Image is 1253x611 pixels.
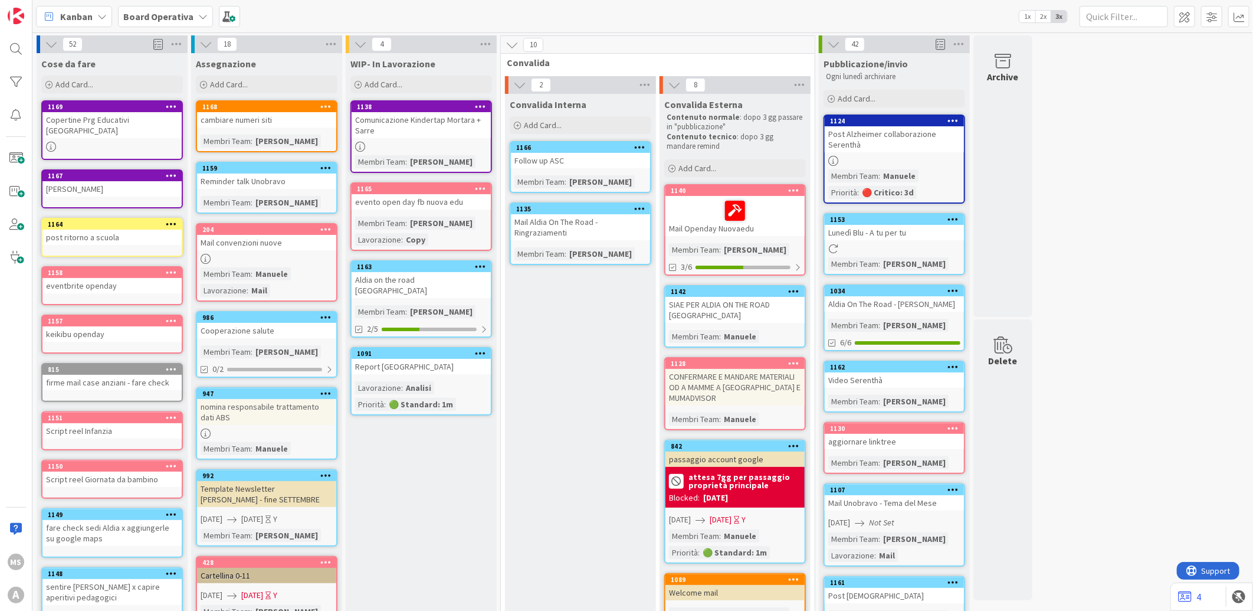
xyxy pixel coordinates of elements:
[197,112,336,128] div: cambiare numeri siti
[42,326,182,342] div: keikibu openday
[25,2,54,16] span: Support
[664,440,806,564] a: 842passaggio account googleattesa 7gg per passaggio proprietà principaleBlocked:[DATE][DATE][DATE...
[830,486,964,494] div: 1107
[828,456,878,469] div: Membri Team
[665,452,805,467] div: passaggio account google
[828,395,878,408] div: Membri Team
[669,492,700,504] div: Blocked:
[202,390,336,398] div: 947
[197,557,336,583] div: 428Cartellina 0-11
[42,171,182,197] div: 1167[PERSON_NAME]
[273,513,277,525] div: Y
[665,286,805,323] div: 1142SIAE PER ALDIA ON THE ROAD [GEOGRAPHIC_DATA]
[41,218,183,257] a: 1164post ritorno a scuola
[201,529,251,542] div: Membri Team
[352,184,491,194] div: 1165
[352,102,491,112] div: 1138
[48,317,182,325] div: 1157
[197,388,336,399] div: 947
[825,214,964,225] div: 1153
[355,381,401,394] div: Lavorazione
[8,8,24,24] img: Visit kanbanzone.com
[401,381,403,394] span: :
[878,395,880,408] span: :
[355,155,405,168] div: Membri Team
[665,358,805,406] div: 1128CONFERMARE E MANDARE MATERIALI OD A MAMME A [GEOGRAPHIC_DATA] E MUMADVISOR
[42,278,182,293] div: eventbrite openday
[703,492,728,504] div: [DATE]
[405,155,407,168] span: :
[350,182,492,251] a: 1165evento open day fb nuova eduMembri Team:[PERSON_NAME]Lavorazione:Copy
[524,120,562,130] span: Add Card...
[878,456,880,469] span: :
[828,319,878,332] div: Membri Team
[874,549,876,562] span: :
[42,423,182,439] div: Script reel Infanzia
[197,224,336,235] div: 204
[671,287,805,296] div: 1142
[825,577,964,603] div: 1161Post [DEMOGRAPHIC_DATA]
[197,235,336,250] div: Mail convenzioni nuove
[824,422,965,474] a: 1130aggiornare linktreeMembri Team:[PERSON_NAME]
[825,116,964,126] div: 1124
[197,388,336,425] div: 947nomina responsabile trattamento dati ABS
[241,589,263,602] span: [DATE]
[721,530,759,543] div: Manuele
[719,413,721,426] span: :
[880,395,949,408] div: [PERSON_NAME]
[48,570,182,578] div: 1148
[742,514,746,526] div: Y
[566,175,635,188] div: [PERSON_NAME]
[665,585,805,600] div: Welcome mail
[721,330,759,343] div: Manuele
[201,345,251,358] div: Membri Team
[352,262,491,272] div: 1163
[825,373,964,388] div: Video Serenthà
[565,175,566,188] span: :
[669,514,691,526] span: [DATE]
[523,38,543,52] span: 10
[357,103,491,111] div: 1138
[365,79,402,90] span: Add Card...
[196,469,337,547] a: 992Template Newsletter [PERSON_NAME] - fine SETTEMBRE[DATE][DATE]YMembri Team:[PERSON_NAME]
[825,495,964,511] div: Mail Unobravo - Tema del Mese
[197,312,336,323] div: 986
[352,359,491,374] div: Report [GEOGRAPHIC_DATA]
[350,260,492,338] a: 1163Aldia on the road [GEOGRAPHIC_DATA]Membri Team:[PERSON_NAME]2/5
[201,513,222,525] span: [DATE]
[357,263,491,271] div: 1163
[42,413,182,423] div: 1151
[825,423,964,449] div: 1130aggiornare linktree
[352,348,491,374] div: 1091Report [GEOGRAPHIC_DATA]
[42,568,182,579] div: 1148
[217,37,237,51] span: 18
[251,529,252,542] span: :
[857,186,859,199] span: :
[401,233,403,246] span: :
[880,169,919,182] div: Manuele
[196,223,337,302] a: 204Mail convenzioni nuoveMembri Team:ManueleLavorazione:Mail
[669,413,719,426] div: Membri Team
[665,185,805,236] div: 1140Mail Openday Nuovaedu
[665,441,805,452] div: 842
[210,79,248,90] span: Add Card...
[42,509,182,520] div: 1149
[367,323,378,335] span: 2/5
[384,398,386,411] span: :
[48,269,182,277] div: 1158
[825,126,964,152] div: Post Alzheimer collaborazione Serenthà
[355,305,405,318] div: Membri Team
[825,362,964,388] div: 1162Video Serenthà
[352,348,491,359] div: 1091
[830,424,964,433] div: 1130
[1178,590,1201,604] a: 4
[201,135,251,148] div: Membri Team
[42,364,182,390] div: 815firme mail case anziani - fare check
[197,568,336,583] div: Cartellina 0-11
[41,58,96,70] span: Cose da fare
[671,360,805,368] div: 1128
[42,267,182,278] div: 1158
[197,323,336,338] div: Cooperazione salute
[824,115,965,204] a: 1124Post Alzheimer collaborazione SerenthàMembri Team:ManuelePriorità:🔴 Critico: 3d
[352,272,491,298] div: Aldia on the road [GEOGRAPHIC_DATA]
